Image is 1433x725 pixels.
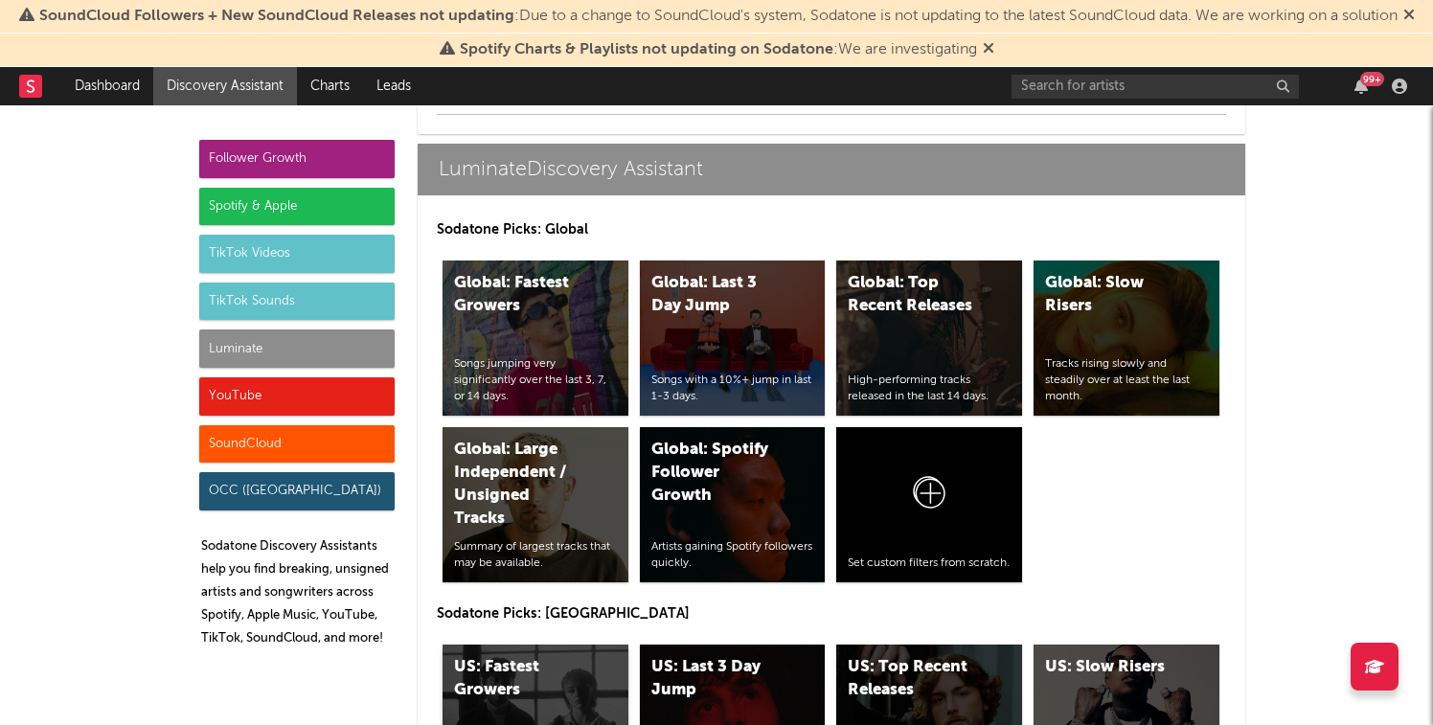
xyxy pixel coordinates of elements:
div: US: Top Recent Releases [848,656,978,702]
div: YouTube [199,377,395,416]
input: Search for artists [1012,75,1299,99]
a: Set custom filters from scratch. [836,427,1022,582]
div: Global: Slow Risers [1045,272,1175,318]
a: Global: Last 3 Day JumpSongs with a 10%+ jump in last 1-3 days. [640,261,826,416]
div: Global: Last 3 Day Jump [651,272,782,318]
span: Dismiss [983,42,994,57]
a: Dashboard [61,67,153,105]
div: TikTok Sounds [199,283,395,321]
div: Follower Growth [199,140,395,178]
div: Set custom filters from scratch. [848,555,1011,572]
span: : Due to a change to SoundCloud's system, Sodatone is not updating to the latest SoundCloud data.... [39,9,1398,24]
div: High-performing tracks released in the last 14 days. [848,373,1011,405]
span: : We are investigating [460,42,977,57]
p: Sodatone Picks: [GEOGRAPHIC_DATA] [437,602,1226,625]
div: Global: Spotify Follower Growth [651,439,782,508]
div: Global: Large Independent / Unsigned Tracks [454,439,584,531]
div: Luminate [199,329,395,368]
div: US: Slow Risers [1045,656,1175,679]
p: Sodatone Picks: Global [437,218,1226,241]
a: LuminateDiscovery Assistant [418,144,1245,195]
a: Global: Large Independent / Unsigned TracksSummary of largest tracks that may be available. [443,427,628,582]
div: Tracks rising slowly and steadily over at least the last month. [1045,356,1208,404]
div: OCC ([GEOGRAPHIC_DATA]) [199,472,395,510]
a: Charts [297,67,363,105]
div: Summary of largest tracks that may be available. [454,539,617,572]
div: Global: Top Recent Releases [848,272,978,318]
a: Global: Spotify Follower GrowthArtists gaining Spotify followers quickly. [640,427,826,582]
div: Songs with a 10%+ jump in last 1-3 days. [651,373,814,405]
p: Sodatone Discovery Assistants help you find breaking, unsigned artists and songwriters across Spo... [201,535,395,650]
button: 99+ [1354,79,1368,94]
div: US: Last 3 Day Jump [651,656,782,702]
a: Global: Top Recent ReleasesHigh-performing tracks released in the last 14 days. [836,261,1022,416]
div: TikTok Videos [199,235,395,273]
a: Global: Fastest GrowersSongs jumping very significantly over the last 3, 7, or 14 days. [443,261,628,416]
span: SoundCloud Followers + New SoundCloud Releases not updating [39,9,514,24]
span: Dismiss [1403,9,1415,24]
div: Artists gaining Spotify followers quickly. [651,539,814,572]
span: Spotify Charts & Playlists not updating on Sodatone [460,42,833,57]
div: SoundCloud [199,425,395,464]
a: Discovery Assistant [153,67,297,105]
a: Global: Slow RisersTracks rising slowly and steadily over at least the last month. [1034,261,1219,416]
div: Songs jumping very significantly over the last 3, 7, or 14 days. [454,356,617,404]
div: Spotify & Apple [199,188,395,226]
a: Leads [363,67,424,105]
div: US: Fastest Growers [454,656,584,702]
div: Global: Fastest Growers [454,272,584,318]
div: 99 + [1360,72,1384,86]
